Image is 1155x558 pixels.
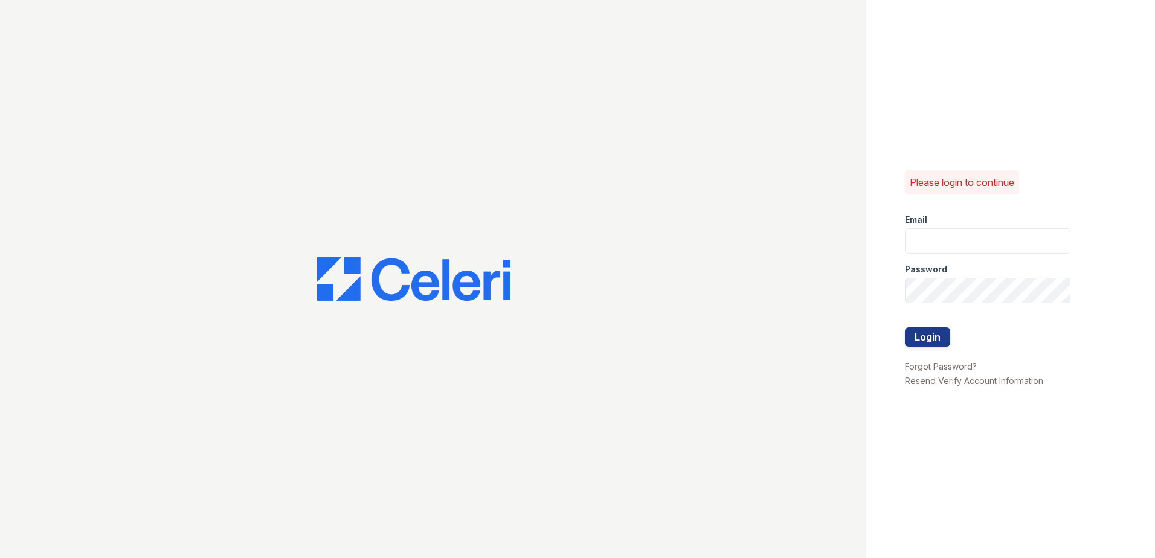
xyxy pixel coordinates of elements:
a: Resend Verify Account Information [905,376,1043,386]
label: Password [905,263,947,275]
p: Please login to continue [910,175,1014,190]
label: Email [905,214,927,226]
a: Forgot Password? [905,361,977,371]
img: CE_Logo_Blue-a8612792a0a2168367f1c8372b55b34899dd931a85d93a1a3d3e32e68fde9ad4.png [317,257,510,301]
button: Login [905,327,950,347]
